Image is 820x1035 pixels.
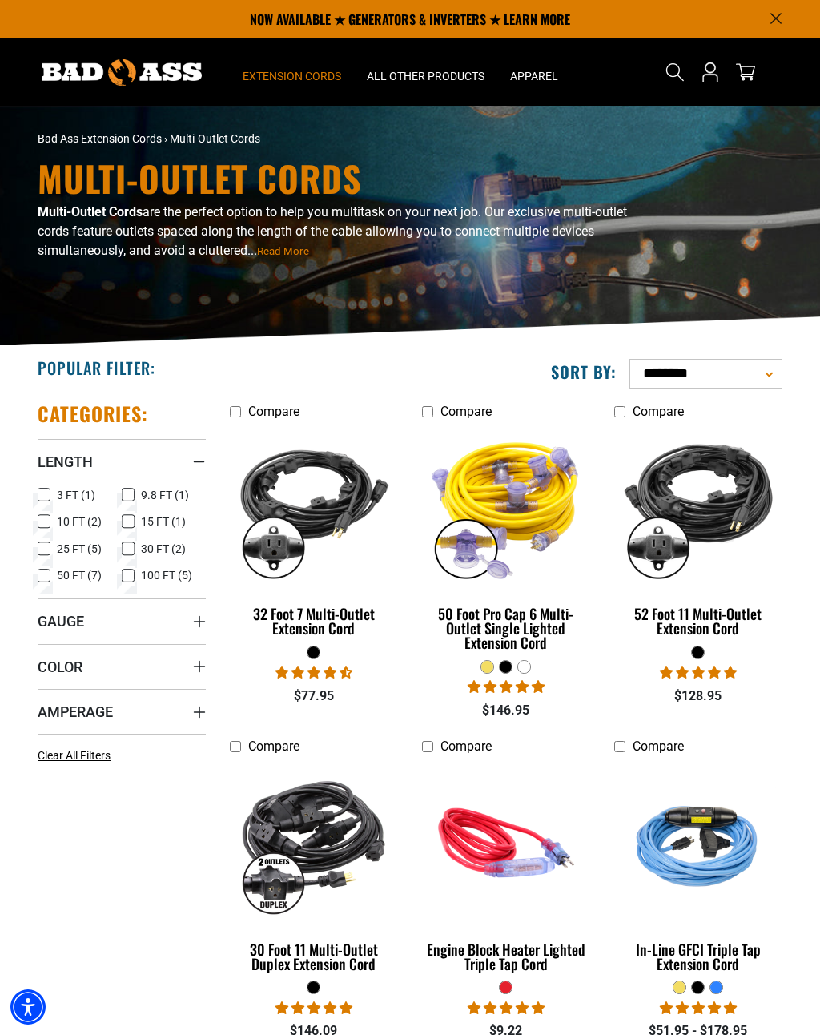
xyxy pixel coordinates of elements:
span: All Other Products [367,69,484,83]
img: red [420,764,593,920]
span: are the perfect option to help you multitask on your next job. Our exclusive multi-outlet cords f... [38,204,627,258]
span: 5.00 stars [468,1001,545,1016]
span: Gauge [38,612,84,630]
span: 30 FT (2) [141,543,186,554]
img: black [227,764,400,920]
summary: Extension Cords [230,38,354,106]
img: Bad Ass Extension Cords [42,59,202,86]
a: black 52 Foot 11 Multi-Outlet Extension Cord [614,427,782,645]
span: › [164,132,167,145]
span: Read More [257,245,309,257]
h2: Categories: [38,401,148,426]
summary: Search [662,59,688,85]
span: 4.95 stars [660,665,737,680]
span: 10 FT (2) [57,516,102,527]
span: 100 FT (5) [141,570,192,581]
a: Open this option [697,38,723,106]
span: Multi-Outlet Cords [170,132,260,145]
a: yellow 50 Foot Pro Cap 6 Multi-Outlet Single Lighted Extension Cord [422,427,590,659]
span: Compare [440,739,492,754]
span: Compare [440,404,492,419]
span: 3 FT (1) [57,489,95,501]
div: $146.95 [422,701,590,720]
summary: Length [38,439,206,484]
div: 30 Foot 11 Multi-Outlet Duplex Extension Cord [230,942,398,971]
a: Bad Ass Extension Cords [38,132,162,145]
span: 50 FT (7) [57,570,102,581]
span: 25 FT (5) [57,543,102,554]
span: 4.80 stars [468,679,545,695]
span: 15 FT (1) [141,516,186,527]
h1: Multi-Outlet Cords [38,161,654,196]
summary: Color [38,644,206,689]
nav: breadcrumbs [38,131,526,147]
a: Clear All Filters [38,747,117,764]
summary: All Other Products [354,38,497,106]
img: black [227,429,400,585]
a: Light Blue In-Line GFCI Triple Tap Extension Cord [614,763,782,981]
a: black 32 Foot 7 Multi-Outlet Extension Cord [230,427,398,645]
div: 50 Foot Pro Cap 6 Multi-Outlet Single Lighted Extension Cord [422,606,590,650]
div: Accessibility Menu [10,989,46,1025]
span: Apparel [510,69,558,83]
span: 9.8 FT (1) [141,489,189,501]
span: Length [38,453,93,471]
img: Light Blue [612,764,785,920]
div: 32 Foot 7 Multi-Outlet Extension Cord [230,606,398,635]
span: Compare [248,739,299,754]
summary: Amperage [38,689,206,734]
span: 5.00 stars [660,1001,737,1016]
span: Extension Cords [243,69,341,83]
span: Compare [633,739,684,754]
a: black 30 Foot 11 Multi-Outlet Duplex Extension Cord [230,763,398,981]
div: In-Line GFCI Triple Tap Extension Cord [614,942,782,971]
h2: Popular Filter: [38,357,155,378]
span: Compare [248,404,299,419]
summary: Apparel [497,38,571,106]
img: yellow [420,429,593,585]
div: $128.95 [614,687,782,706]
div: 52 Foot 11 Multi-Outlet Extension Cord [614,606,782,635]
span: Clear All Filters [38,749,111,762]
summary: Gauge [38,598,206,643]
span: 4.74 stars [275,665,352,680]
div: Engine Block Heater Lighted Triple Tap Cord [422,942,590,971]
b: Multi-Outlet Cords [38,204,143,219]
span: Amperage [38,703,113,721]
span: Color [38,658,82,676]
a: cart [733,62,758,82]
a: red Engine Block Heater Lighted Triple Tap Cord [422,763,590,981]
span: 5.00 stars [275,1001,352,1016]
label: Sort by: [551,361,617,382]
div: $77.95 [230,687,398,706]
span: Compare [633,404,684,419]
img: black [612,429,785,585]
